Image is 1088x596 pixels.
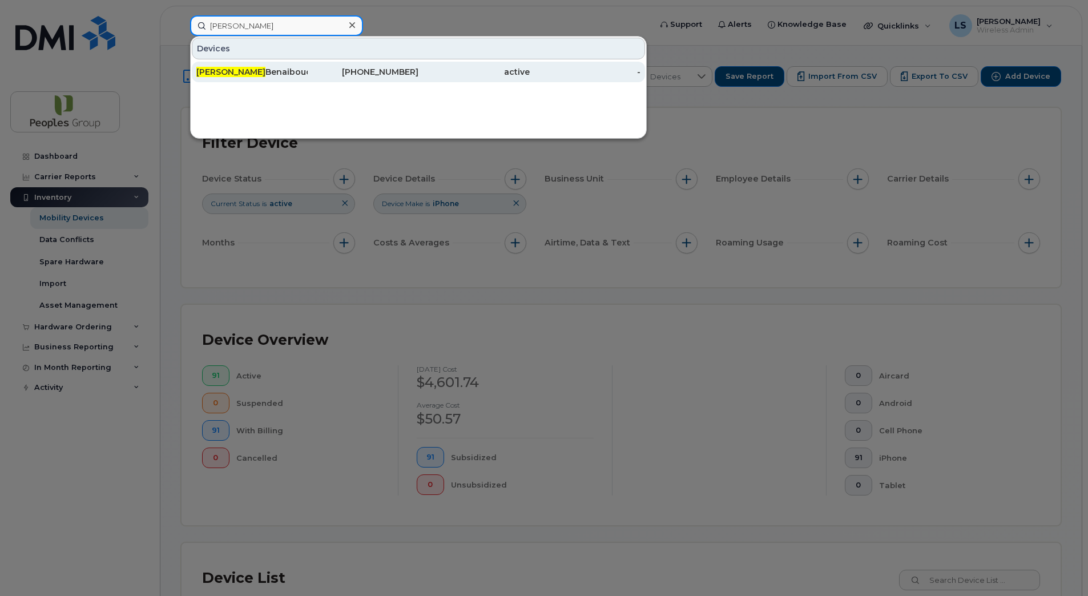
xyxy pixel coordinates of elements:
div: Devices [192,38,645,59]
div: - [530,66,641,78]
div: Benaibouche [196,66,308,78]
a: [PERSON_NAME]Benaibouche[PHONE_NUMBER]active- [192,62,645,82]
div: [PHONE_NUMBER] [308,66,419,78]
span: [PERSON_NAME] [196,67,265,77]
div: active [418,66,530,78]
